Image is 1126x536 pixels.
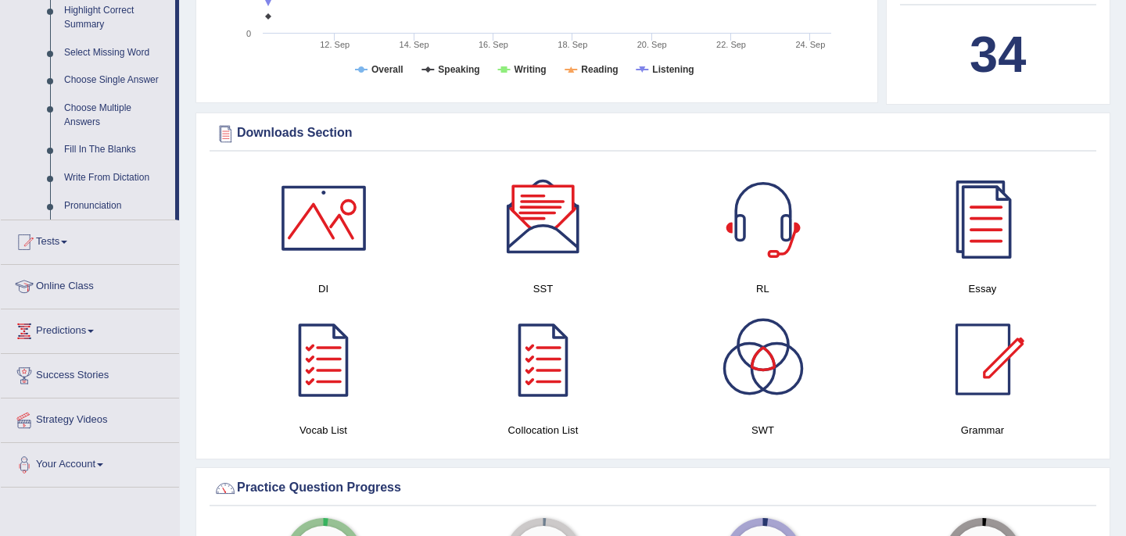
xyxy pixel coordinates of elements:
tspan: Overall [371,64,403,75]
tspan: Speaking [438,64,479,75]
tspan: 24. Sep [795,40,825,49]
b: 34 [970,26,1026,83]
tspan: 18. Sep [558,40,587,49]
tspan: 22. Sep [716,40,746,49]
a: Write From Dictation [57,164,175,192]
h4: Essay [880,281,1085,297]
a: Choose Multiple Answers [57,95,175,136]
a: Tests [1,220,179,259]
tspan: 20. Sep [637,40,667,49]
a: Predictions [1,309,179,348]
a: Select Missing Word [57,39,175,67]
h4: RL [661,281,865,297]
a: Online Class [1,265,179,304]
a: Choose Single Answer [57,66,175,95]
tspan: 12. Sep [320,40,350,49]
div: Downloads Section [213,122,1092,145]
h4: SWT [661,422,865,438]
h4: Vocab List [221,422,425,438]
a: Success Stories [1,354,179,393]
h4: Grammar [880,422,1085,438]
a: Fill In The Blanks [57,136,175,164]
tspan: 16. Sep [479,40,508,49]
h4: SST [441,281,645,297]
h4: DI [221,281,425,297]
tspan: 14. Sep [400,40,429,49]
a: Pronunciation [57,192,175,220]
h4: Collocation List [441,422,645,438]
div: Practice Question Progress [213,477,1092,500]
tspan: Reading [581,64,618,75]
a: Strategy Videos [1,398,179,438]
tspan: Listening [652,64,694,75]
a: Your Account [1,443,179,482]
text: 0 [246,29,251,38]
tspan: Writing [515,64,547,75]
